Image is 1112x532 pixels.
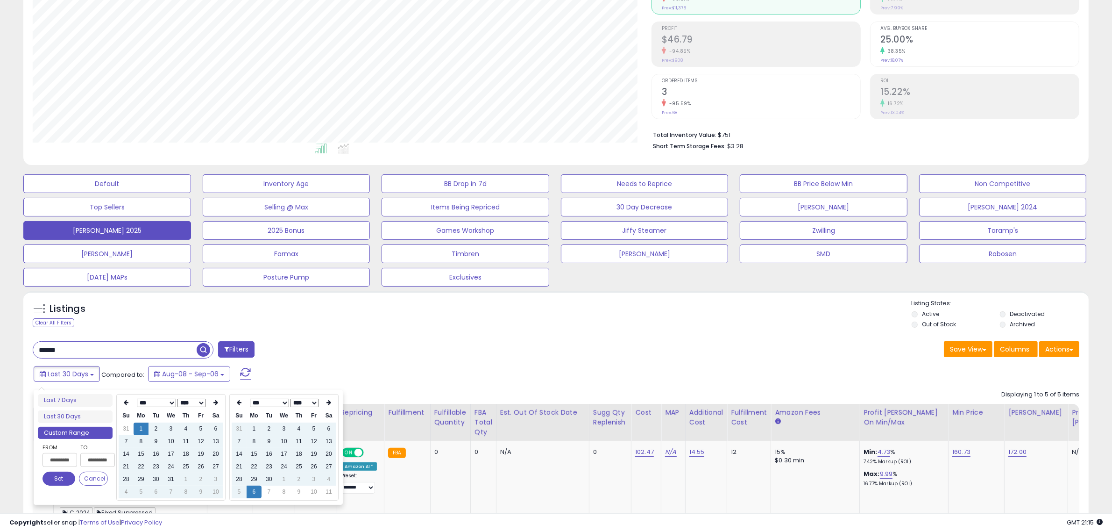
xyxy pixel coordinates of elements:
td: 16 [262,448,276,460]
td: 10 [306,486,321,498]
div: [PERSON_NAME] [1008,408,1064,417]
td: 14 [232,448,247,460]
td: 20 [208,448,223,460]
div: 0 [434,448,463,456]
span: Ordered Items [662,79,860,84]
td: 9 [149,435,163,448]
div: Repricing [341,408,381,417]
td: 5 [232,486,247,498]
th: Su [232,410,247,422]
td: 1 [178,473,193,486]
li: Last 30 Days [38,410,113,423]
a: N/A [665,447,676,457]
td: 9 [291,486,306,498]
div: 0 [475,448,489,456]
li: $751 [653,129,1072,140]
td: 29 [247,473,262,486]
div: Preset: [341,473,377,494]
td: 26 [193,460,208,473]
td: 3 [276,423,291,435]
td: 10 [276,435,291,448]
td: 23 [149,460,163,473]
td: 21 [232,460,247,473]
button: Needs to Reprice [561,174,729,193]
td: 20 [321,448,336,460]
td: 3 [163,423,178,435]
div: Displaying 1 to 5 of 5 items [1001,390,1079,399]
button: Default [23,174,191,193]
span: ROI [880,79,1079,84]
td: 11 [178,435,193,448]
div: % [864,448,941,465]
td: 19 [193,448,208,460]
td: 25 [178,460,193,473]
div: $0.30 min [775,456,852,465]
td: 30 [149,473,163,486]
td: 9 [262,435,276,448]
h2: 15.22% [880,86,1079,99]
td: 7 [119,435,134,448]
span: $3.28 [727,142,744,151]
p: Listing States: [912,299,1089,308]
a: Terms of Use [80,518,120,527]
td: 11 [291,435,306,448]
div: 12 [731,448,764,456]
th: Tu [149,410,163,422]
h5: Listings [50,302,85,316]
button: Formax [203,244,370,263]
p: N/A [500,448,582,456]
td: 13 [208,435,223,448]
td: 8 [134,435,149,448]
td: 8 [247,435,262,448]
td: 2 [291,473,306,486]
a: 102.47 [635,447,654,457]
button: Inventory Age [203,174,370,193]
td: 27 [208,460,223,473]
button: [DATE] MAPs [23,268,191,287]
td: 8 [178,486,193,498]
small: -94.85% [666,48,691,55]
button: Exclusives [382,268,549,287]
th: The percentage added to the cost of goods (COGS) that forms the calculator for Min & Max prices. [860,404,949,441]
div: 15% [775,448,852,456]
button: [PERSON_NAME] 2024 [919,198,1087,216]
button: [PERSON_NAME] [561,244,729,263]
th: Fr [306,410,321,422]
button: Filters [218,341,255,358]
strong: Copyright [9,518,43,527]
td: 24 [276,460,291,473]
b: Min: [864,447,878,456]
label: Out of Stock [922,320,956,328]
td: 7 [232,435,247,448]
td: 28 [119,473,134,486]
button: BB Price Below Min [740,174,907,193]
td: 13 [321,435,336,448]
button: Zwilling [740,221,907,240]
h2: 25.00% [880,34,1079,47]
button: Set [42,472,75,486]
small: Prev: 68 [662,110,677,115]
button: Timbren [382,244,549,263]
div: Min Price [952,408,1000,417]
button: Robosen [919,244,1087,263]
span: Profit [662,26,860,31]
button: Columns [994,341,1038,357]
th: Th [178,410,193,422]
td: 31 [119,423,134,435]
span: 2025-10-7 21:15 GMT [1067,518,1103,527]
div: MAP [665,408,681,417]
button: Save View [944,341,992,357]
button: Selling @ Max [203,198,370,216]
td: 6 [321,423,336,435]
a: 14.55 [689,447,705,457]
th: We [276,410,291,422]
th: We [163,410,178,422]
a: Privacy Policy [121,518,162,527]
th: Th [291,410,306,422]
small: -95.59% [666,100,691,107]
span: OFF [362,449,377,457]
p: 7.42% Markup (ROI) [864,459,941,465]
th: Please note that this number is a calculation based on your required days of coverage and your ve... [589,404,631,441]
td: 4 [178,423,193,435]
td: 26 [306,460,321,473]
